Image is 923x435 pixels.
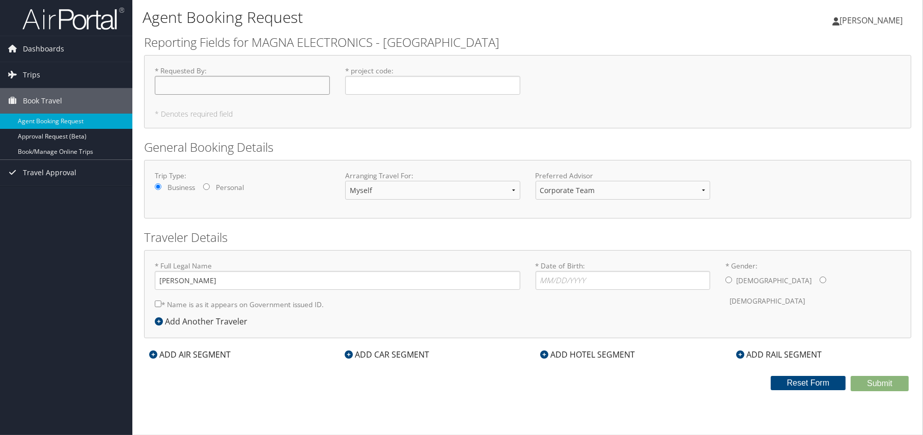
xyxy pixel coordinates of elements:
span: Dashboards [23,36,64,62]
div: ADD HOTEL SEGMENT [536,348,640,361]
input: * Gender:[DEMOGRAPHIC_DATA][DEMOGRAPHIC_DATA] [725,277,732,283]
input: * Gender:[DEMOGRAPHIC_DATA][DEMOGRAPHIC_DATA] [820,277,826,283]
span: Trips [23,62,40,88]
label: [DEMOGRAPHIC_DATA] [736,271,812,290]
label: * Full Legal Name [155,261,520,290]
label: Business [167,182,195,193]
input: * Full Legal Name [155,271,520,290]
label: * project code : [345,66,520,95]
h2: Reporting Fields for MAGNA ELECTRONICS - [GEOGRAPHIC_DATA] [144,34,911,51]
button: Reset Form [771,376,846,390]
a: [PERSON_NAME] [832,5,913,36]
h2: General Booking Details [144,139,911,156]
label: Preferred Advisor [536,171,711,181]
label: Trip Type: [155,171,330,181]
span: Travel Approval [23,160,76,185]
label: Personal [216,182,244,193]
label: * Gender: [725,261,901,311]
label: Arranging Travel For: [345,171,520,181]
label: * Name is as it appears on Government issued ID. [155,295,324,314]
div: ADD RAIL SEGMENT [731,348,827,361]
input: * Date of Birth: [536,271,711,290]
span: Book Travel [23,88,62,114]
div: ADD CAR SEGMENT [340,348,434,361]
div: Add Another Traveler [155,315,253,328]
button: Submit [851,376,909,391]
h1: Agent Booking Request [143,7,656,28]
label: * Requested By : [155,66,330,95]
input: * Requested By: [155,76,330,95]
label: [DEMOGRAPHIC_DATA] [730,291,805,311]
span: [PERSON_NAME] [840,15,903,26]
input: * Name is as it appears on Government issued ID. [155,301,161,307]
label: * Date of Birth: [536,261,711,290]
h5: * Denotes required field [155,111,901,118]
input: * project code: [345,76,520,95]
img: airportal-logo.png [22,7,124,31]
h2: Traveler Details [144,229,911,246]
div: ADD AIR SEGMENT [144,348,236,361]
